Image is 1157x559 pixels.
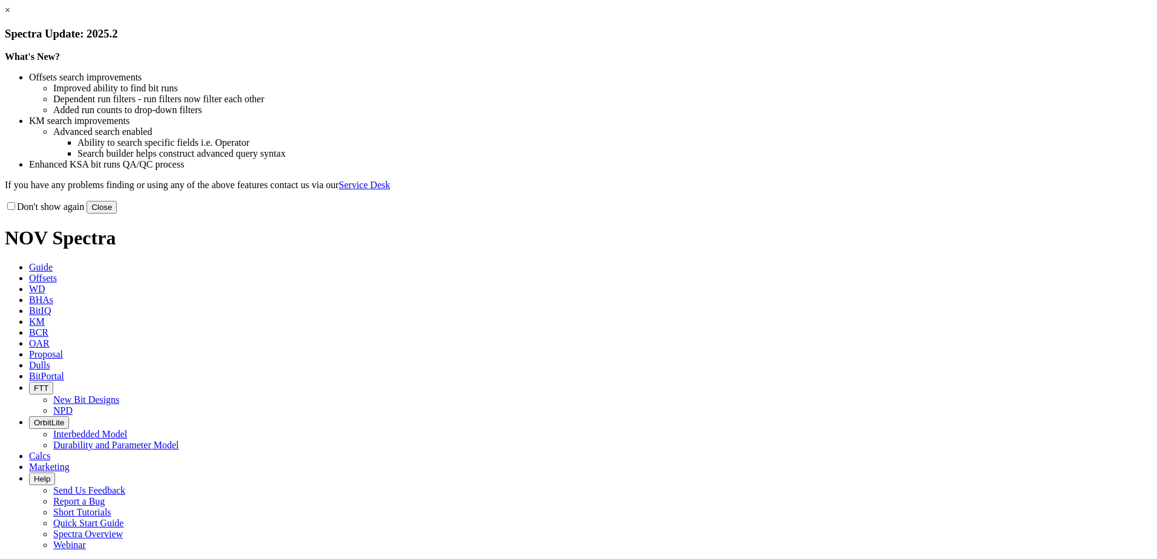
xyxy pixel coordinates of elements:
a: Quick Start Guide [53,518,123,528]
li: Offsets search improvements [29,72,1152,83]
li: Search builder helps construct advanced query syntax [77,148,1152,159]
span: Marketing [29,462,70,472]
li: Enhanced KSA bit runs QA/QC process [29,159,1152,170]
span: Guide [29,262,53,272]
a: Short Tutorials [53,507,111,517]
strong: What's New? [5,51,60,62]
span: OrbitLite [34,418,64,427]
a: New Bit Designs [53,394,119,405]
li: Dependent run filters - run filters now filter each other [53,94,1152,105]
span: BitIQ [29,306,51,316]
li: Improved ability to find bit runs [53,83,1152,94]
span: FTT [34,384,48,393]
li: KM search improvements [29,116,1152,126]
span: KM [29,316,45,327]
span: WD [29,284,45,294]
li: Added run counts to drop-down filters [53,105,1152,116]
a: × [5,5,10,15]
a: Webinar [53,540,86,550]
span: Dulls [29,360,50,370]
span: Offsets [29,273,57,283]
a: Durability and Parameter Model [53,440,179,450]
li: Ability to search specific fields i.e. Operator [77,137,1152,148]
input: Don't show again [7,202,15,210]
p: If you have any problems finding or using any of the above features contact us via our [5,180,1152,191]
span: BCR [29,327,48,338]
h3: Spectra Update: 2025.2 [5,27,1152,41]
label: Don't show again [5,201,84,212]
a: Report a Bug [53,496,105,506]
li: Advanced search enabled [53,126,1152,137]
span: BHAs [29,295,53,305]
span: Proposal [29,349,63,359]
h1: NOV Spectra [5,227,1152,249]
a: Interbedded Model [53,429,127,439]
span: Help [34,474,50,483]
span: Calcs [29,451,51,461]
span: OAR [29,338,50,348]
a: Service Desk [339,180,390,190]
a: Send Us Feedback [53,485,125,495]
span: BitPortal [29,371,64,381]
a: Spectra Overview [53,529,123,539]
a: NPD [53,405,73,416]
button: Close [87,201,117,214]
